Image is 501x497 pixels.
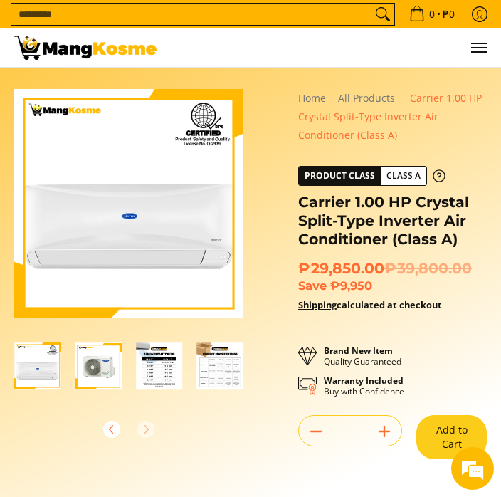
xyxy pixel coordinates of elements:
[298,193,487,248] h1: Carrier 1.00 HP Crystal Split-Type Inverter Air Conditioner (Class A)
[338,91,395,105] a: All Products
[427,9,437,19] span: 0
[14,342,61,389] img: Carrier 1.00 HP Crystal Split-Type Inverter Air Conditioner (Class A)-1
[96,414,127,445] button: Previous
[298,89,487,144] nav: Breadcrumbs
[197,342,244,389] img: Carrier 1.00 HP Crystal Split-Type Inverter Air Conditioner (Class A)-4
[324,345,401,367] p: Quality Guaranteed
[381,167,426,185] span: Class A
[330,278,372,293] span: ₱9,950
[171,28,487,67] ul: Customer Navigation
[75,342,122,389] img: Carrier 1.00 HP Crystal Split-Type Inverter Air Conditioner (Class A)-2
[14,89,243,318] img: Carrier 1.00 HP Crystal Split-Type Inverter Air Conditioner (Class A)
[324,345,393,357] strong: Brand New Item
[171,28,487,67] nav: Main Menu
[298,278,327,293] span: Save
[298,298,442,311] strong: calculated at checkout
[324,375,404,397] p: Buy with Confidence
[441,9,457,19] span: ₱0
[299,167,381,185] span: Product Class
[405,6,459,22] span: •
[416,415,487,459] button: Add to Cart
[324,375,404,387] strong: Warranty Included
[298,298,337,311] a: Shipping
[299,420,333,443] button: Subtract
[298,166,445,186] a: Product Class Class A
[384,259,472,278] del: ₱39,800.00
[298,91,482,142] span: Carrier 1.00 HP Crystal Split-Type Inverter Air Conditioner (Class A)
[470,28,487,67] button: Menu
[14,36,157,60] img: Carrier 1 HP Crystal Split-Type Aircon (Class A) l Mang Kosme
[298,259,472,278] span: ₱29,850.00
[136,342,183,389] img: Carrier 1.00 HP Crystal Split-Type Inverter Air Conditioner (Class A)-3
[367,420,401,443] button: Add
[298,91,326,105] a: Home
[371,4,394,25] button: Search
